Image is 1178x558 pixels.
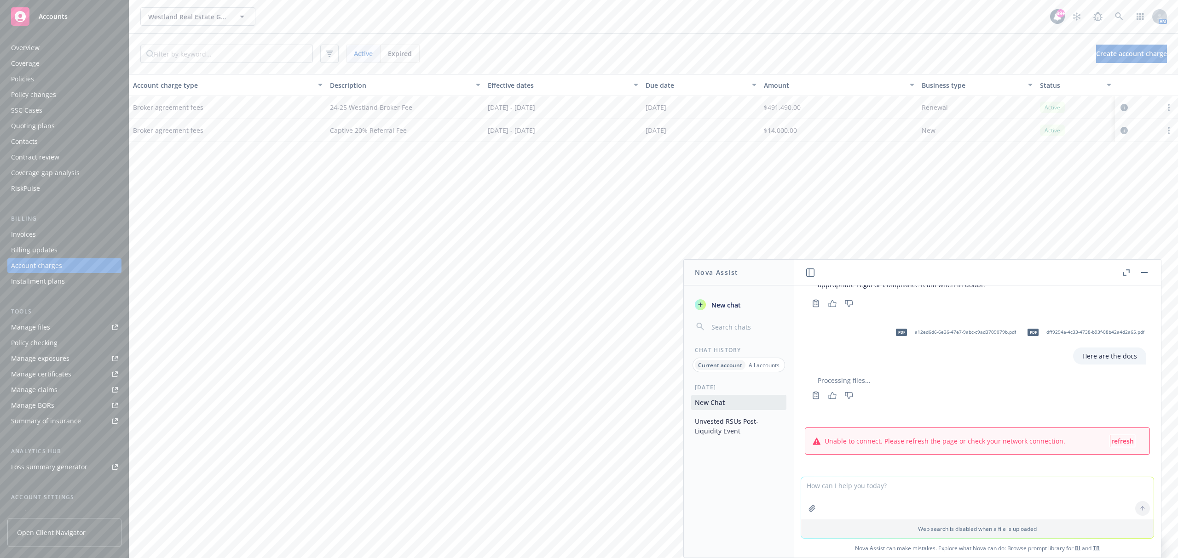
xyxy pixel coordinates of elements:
[7,336,121,350] a: Policy checking
[710,300,741,310] span: New chat
[488,80,628,90] div: Effective dates
[7,398,121,413] a: Manage BORs
[922,102,948,112] span: Renewal
[807,525,1148,533] p: Web search is disabled when a file is uploaded
[1022,321,1146,344] div: pdfdff9294a-4c33-4738-b93f-08b42a4d2a65.pdf
[330,125,407,135] span: Captive 20% Referral Fee
[646,102,666,112] span: [DATE]
[11,56,40,71] div: Coverage
[1096,45,1167,63] button: Create account charge
[7,274,121,289] a: Installment plans
[1111,437,1134,445] span: refresh
[11,165,80,180] div: Coverage gap analysis
[7,56,121,71] a: Coverage
[1082,351,1137,361] p: Here are the docs
[330,80,470,90] div: Description
[695,268,738,277] h1: Nova Assist
[11,227,36,242] div: Invoices
[7,72,121,86] a: Policies
[148,12,228,22] span: Westland Real Estate Group
[7,4,121,29] a: Accounts
[488,102,535,112] span: [DATE] - [DATE]
[764,125,797,135] span: $14,000.00
[146,50,154,57] svg: Search
[7,181,121,196] a: RiskPulse
[11,274,65,289] div: Installment plans
[7,150,121,165] a: Contract review
[691,395,786,410] button: New Chat
[488,125,535,135] span: [DATE] - [DATE]
[922,125,935,135] span: New
[1036,74,1115,96] button: Status
[749,361,780,369] p: All accounts
[7,307,121,316] div: Tools
[11,150,59,165] div: Contract review
[133,102,203,112] span: Broker agreement fees
[890,321,1018,344] div: pdfa12ed6d6-6e36-47e7-9abc-c9ad3709079b.pdf
[1028,329,1039,336] span: pdf
[154,45,312,63] input: Filter by keyword...
[918,74,1036,96] button: Business type
[11,258,62,273] div: Account charges
[808,376,1146,385] div: Processing files...
[11,87,56,102] div: Policy changes
[1096,49,1167,58] span: Create account charge
[1119,125,1130,136] a: circleInformation
[7,493,121,502] div: Account settings
[7,119,121,133] a: Quoting plans
[11,320,50,335] div: Manage files
[11,414,81,428] div: Summary of insurance
[710,320,783,333] input: Search chats
[1040,125,1065,136] div: Active
[129,74,326,96] button: Account charge type
[7,506,121,520] a: Service team
[691,296,786,313] button: New chat
[7,134,121,149] a: Contacts
[842,297,856,310] button: Thumbs down
[133,125,203,135] span: Broker agreement fees
[354,49,373,58] span: Active
[842,389,856,402] button: Thumbs down
[1040,102,1065,113] div: Active
[7,40,121,55] a: Overview
[140,7,255,26] button: Westland Real Estate Group
[1075,544,1080,552] a: BI
[11,40,40,55] div: Overview
[11,103,42,118] div: SSC Cases
[326,74,484,96] button: Description
[11,134,38,149] div: Contacts
[7,214,121,223] div: Billing
[760,74,918,96] button: Amount
[922,80,1022,90] div: Business type
[764,80,904,90] div: Amount
[646,125,666,135] span: [DATE]
[7,258,121,273] a: Account charges
[797,539,1157,558] span: Nova Assist can make mistakes. Explore what Nova can do: Browse prompt library for and
[17,528,86,537] span: Open Client Navigator
[896,329,907,336] span: pdf
[1089,7,1107,26] a: Report a Bug
[11,382,58,397] div: Manage claims
[1131,7,1149,26] a: Switch app
[330,102,412,112] span: 24-25 Westland Broker Fee
[7,460,121,474] a: Loss summary generator
[1040,80,1101,90] div: Status
[812,391,820,399] svg: Copy to clipboard
[11,460,87,474] div: Loss summary generator
[7,227,121,242] a: Invoices
[691,414,786,438] button: Unvested RSUs Post-Liquidity Event
[684,383,794,391] div: [DATE]
[11,72,34,86] div: Policies
[11,367,71,381] div: Manage certificates
[1110,435,1135,447] button: refresh
[1110,7,1128,26] a: Search
[812,299,820,307] svg: Copy to clipboard
[825,436,1065,446] span: Unable to connect. Please refresh the page or check your network connection.
[7,351,121,366] a: Manage exposures
[1163,125,1174,136] a: more
[7,382,121,397] a: Manage claims
[11,351,69,366] div: Manage exposures
[484,74,642,96] button: Effective dates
